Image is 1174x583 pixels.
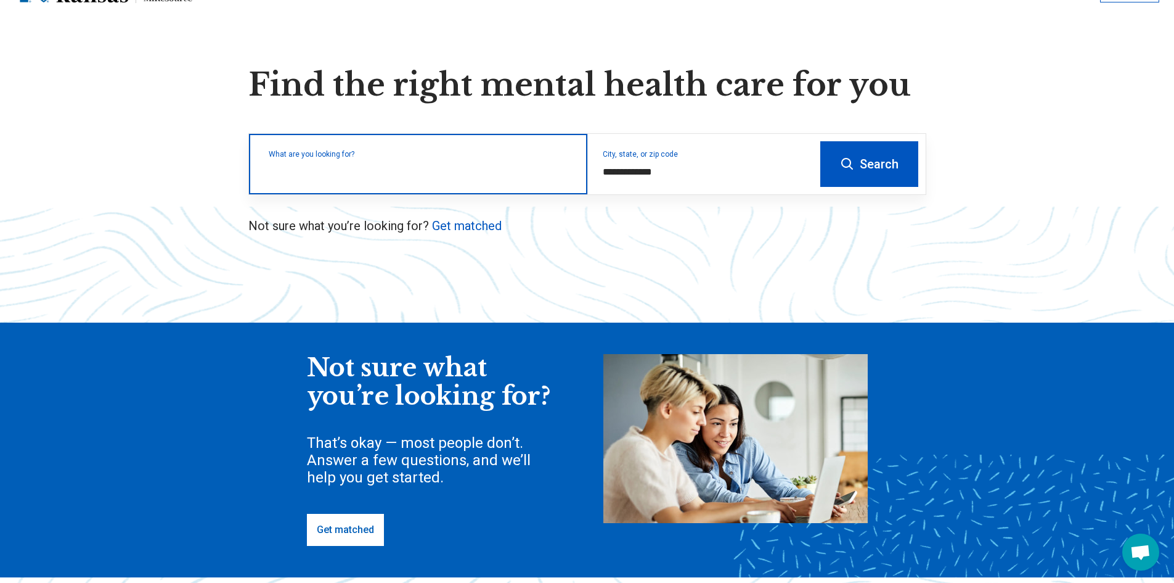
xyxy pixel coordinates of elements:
[248,67,926,104] h1: Find the right mental health care for you
[307,354,553,410] div: Not sure what you’re looking for?
[248,217,926,234] p: Not sure what you’re looking for?
[307,514,384,546] a: Get matched
[432,218,502,233] a: Get matched
[307,434,553,486] div: That’s okay — most people don’t. Answer a few questions, and we’ll help you get started.
[820,141,918,187] button: Search
[1122,534,1159,571] a: Open chat
[269,151,573,158] label: What are you looking for?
